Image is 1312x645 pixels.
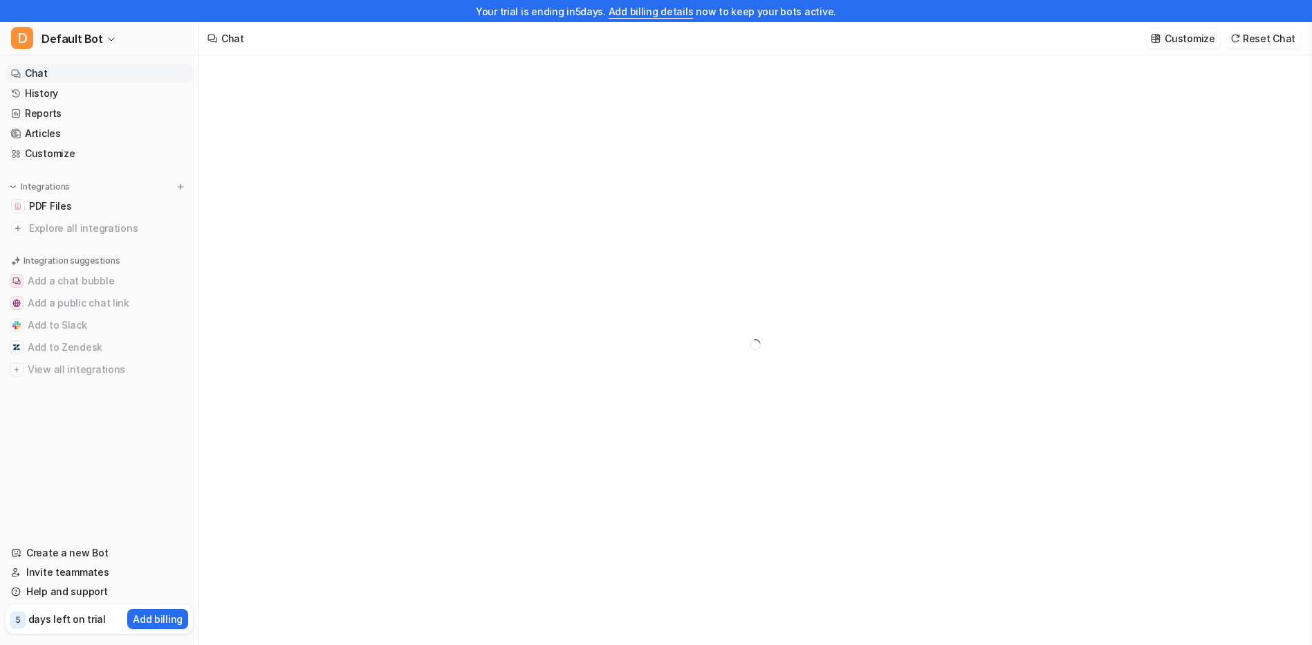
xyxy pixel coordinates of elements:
[6,219,193,238] a: Explore all integrations
[133,612,183,626] p: Add billing
[12,299,21,307] img: Add a public chat link
[12,321,21,329] img: Add to Slack
[21,181,70,192] p: Integrations
[6,336,193,358] button: Add to ZendeskAdd to Zendesk
[11,27,33,49] span: D
[221,31,244,46] div: Chat
[6,358,193,381] button: View all integrationsView all integrations
[15,614,21,626] p: 5
[14,202,22,210] img: PDF Files
[1165,31,1214,46] p: Customize
[609,6,694,17] a: Add billing details
[12,277,21,285] img: Add a chat bubble
[6,180,74,194] button: Integrations
[6,197,193,216] a: PDF FilesPDF Files
[6,84,193,103] a: History
[6,64,193,83] a: Chat
[41,29,103,48] span: Default Bot
[6,104,193,123] a: Reports
[6,314,193,336] button: Add to SlackAdd to Slack
[6,563,193,582] a: Invite teammates
[6,270,193,292] button: Add a chat bubbleAdd a chat bubble
[28,612,106,626] p: days left on trial
[1230,33,1240,44] img: reset
[176,182,185,192] img: menu_add.svg
[6,124,193,143] a: Articles
[29,199,71,213] span: PDF Files
[6,582,193,601] a: Help and support
[6,543,193,563] a: Create a new Bot
[24,255,120,267] p: Integration suggestions
[1226,28,1301,48] button: Reset Chat
[6,292,193,314] button: Add a public chat linkAdd a public chat link
[6,144,193,163] a: Customize
[1151,33,1161,44] img: customize
[12,365,21,374] img: View all integrations
[11,221,25,235] img: explore all integrations
[127,609,188,629] button: Add billing
[8,182,18,192] img: expand menu
[12,343,21,352] img: Add to Zendesk
[29,217,187,239] span: Explore all integrations
[1147,28,1220,48] button: Customize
